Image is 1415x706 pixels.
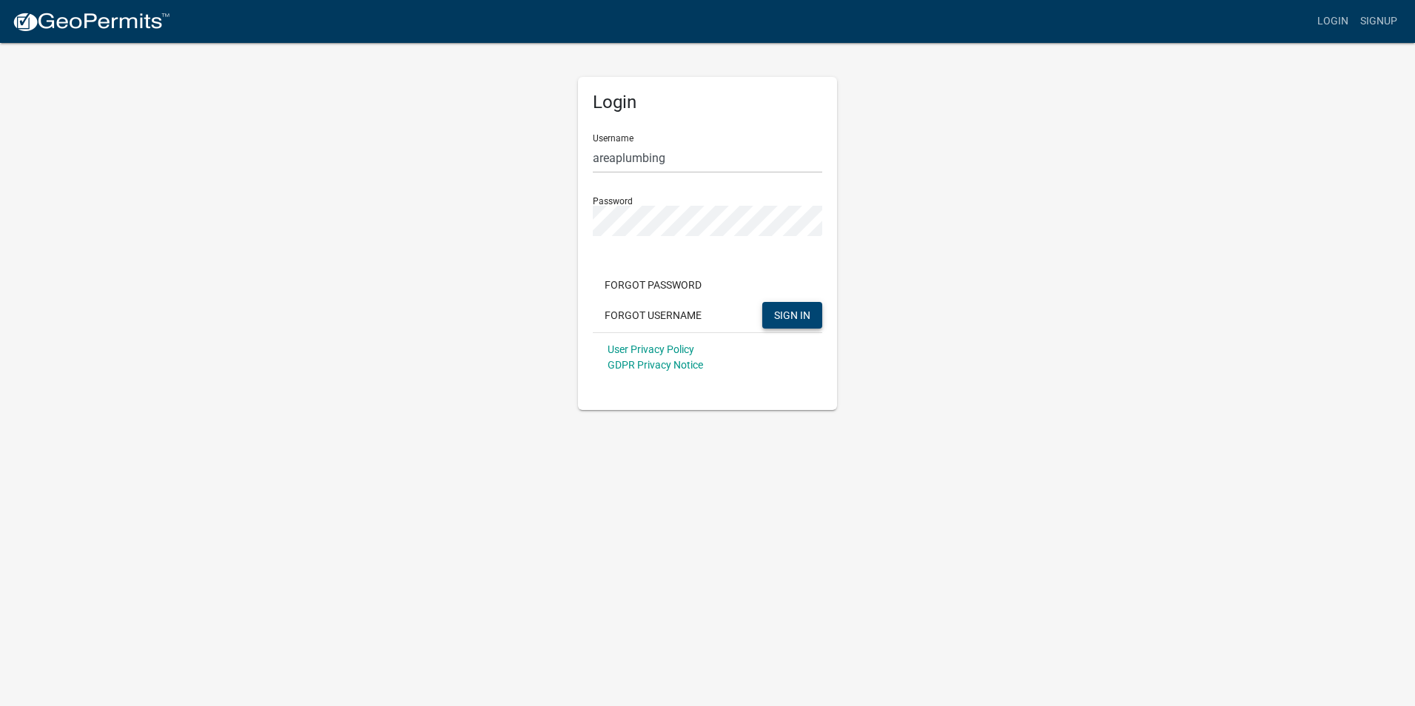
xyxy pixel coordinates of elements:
button: Forgot Username [593,302,713,329]
button: SIGN IN [762,302,822,329]
a: User Privacy Policy [608,343,694,355]
a: GDPR Privacy Notice [608,359,703,371]
a: Login [1311,7,1354,36]
span: SIGN IN [774,309,810,320]
a: Signup [1354,7,1403,36]
button: Forgot Password [593,272,713,298]
h5: Login [593,92,822,113]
